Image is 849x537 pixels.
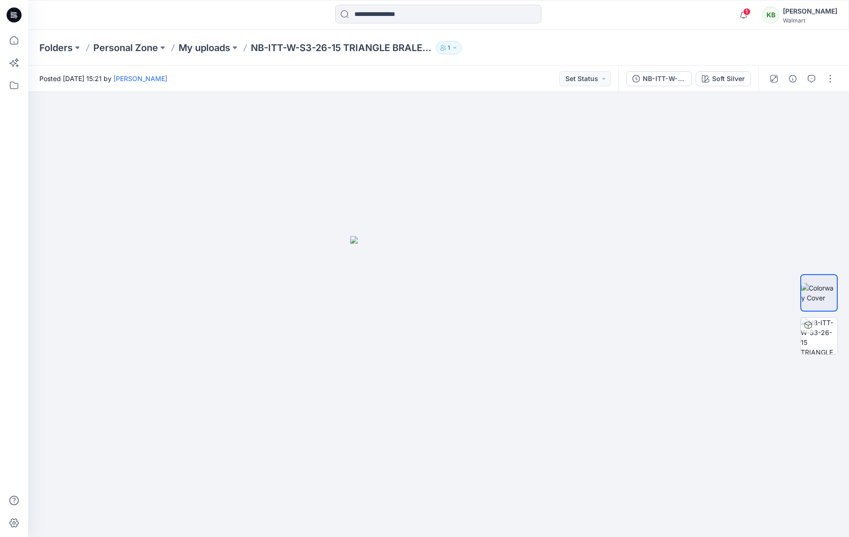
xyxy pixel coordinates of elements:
[251,41,432,54] p: NB-ITT-W-S3-26-15 TRIANGLE BRALETTE
[783,17,837,24] div: Walmart
[39,41,73,54] a: Folders
[39,74,167,83] span: Posted [DATE] 15:21 by
[643,74,686,84] div: NB-ITT-W-S3-26-15 TRIANGLE BRALETTE
[448,43,450,53] p: 1
[93,41,158,54] a: Personal Zone
[696,71,751,86] button: Soft Silver
[179,41,230,54] a: My uploads
[626,71,692,86] button: NB-ITT-W-S3-26-15 TRIANGLE BRALETTE
[743,8,751,15] span: 1
[801,318,837,354] img: NB-ITT-W-S3-26-15 TRIANGLE BRALETTE Soft Silver
[783,6,837,17] div: [PERSON_NAME]
[801,283,837,303] img: Colorway Cover
[113,75,167,82] a: [PERSON_NAME]
[762,7,779,23] div: KB
[785,71,800,86] button: Details
[436,41,462,54] button: 1
[350,236,527,537] img: eyJhbGciOiJIUzI1NiIsImtpZCI6IjAiLCJzbHQiOiJzZXMiLCJ0eXAiOiJKV1QifQ.eyJkYXRhIjp7InR5cGUiOiJzdG9yYW...
[712,74,745,84] div: Soft Silver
